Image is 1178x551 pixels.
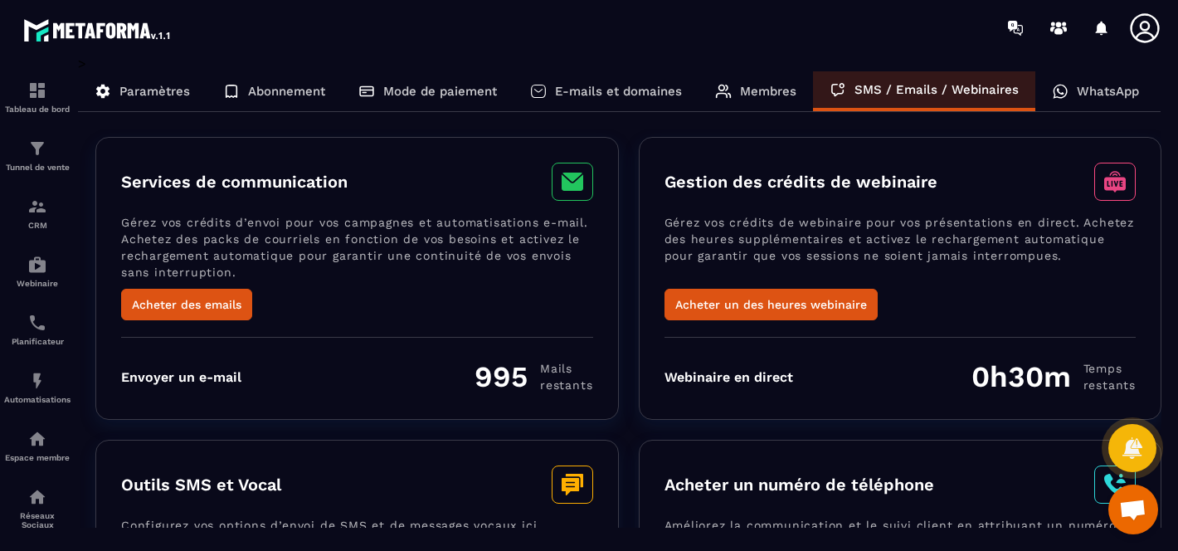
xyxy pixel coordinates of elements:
a: schedulerschedulerPlanificateur [4,300,71,358]
img: logo [23,15,173,45]
a: formationformationTableau de bord [4,68,71,126]
h3: Acheter un numéro de téléphone [664,475,934,495]
p: WhatsApp [1077,84,1139,99]
img: automations [27,255,47,275]
span: Temps [1083,360,1136,377]
p: SMS / Emails / Webinaires [854,82,1019,97]
a: formationformationCRM [4,184,71,242]
p: Tableau de bord [4,105,71,114]
p: Paramètres [119,84,190,99]
p: Membres [740,84,796,99]
div: Webinaire en direct [664,369,793,385]
p: CRM [4,221,71,230]
p: Automatisations [4,395,71,404]
p: Webinaire [4,279,71,288]
div: 0h30m [971,359,1136,394]
img: formation [27,139,47,158]
a: Ouvrir le chat [1108,485,1158,534]
img: automations [27,371,47,391]
div: 995 [475,359,592,394]
p: Mode de paiement [383,84,497,99]
p: E-mails et domaines [555,84,682,99]
p: Gérez vos crédits d’envoi pour vos campagnes et automatisations e-mail. Achetez des packs de cour... [121,214,593,289]
p: Tunnel de vente [4,163,71,172]
h3: Gestion des crédits de webinaire [664,172,937,192]
p: Espace membre [4,453,71,462]
img: formation [27,197,47,217]
img: scheduler [27,313,47,333]
span: restants [540,377,592,393]
a: automationsautomationsAutomatisations [4,358,71,417]
img: automations [27,429,47,449]
a: formationformationTunnel de vente [4,126,71,184]
p: Abonnement [248,84,325,99]
p: Planificateur [4,337,71,346]
a: social-networksocial-networkRéseaux Sociaux [4,475,71,542]
h3: Outils SMS et Vocal [121,475,281,495]
img: formation [27,80,47,100]
img: social-network [27,487,47,507]
a: automationsautomationsWebinaire [4,242,71,300]
span: Mails [540,360,592,377]
button: Acheter un des heures webinaire [664,289,878,320]
h3: Services de communication [121,172,348,192]
p: Gérez vos crédits de webinaire pour vos présentations en direct. Achetez des heures supplémentair... [664,214,1137,289]
div: Envoyer un e-mail [121,369,241,385]
span: restants [1083,377,1136,393]
p: Réseaux Sociaux [4,511,71,529]
a: automationsautomationsEspace membre [4,417,71,475]
button: Acheter des emails [121,289,252,320]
